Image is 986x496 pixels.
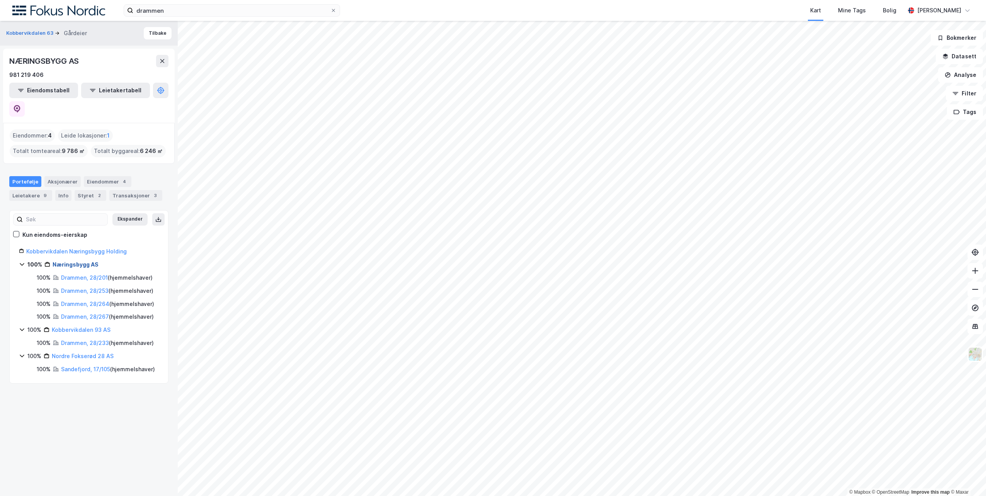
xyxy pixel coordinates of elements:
div: ( hjemmelshaver ) [61,273,153,282]
div: Aksjonærer [44,176,81,187]
button: Tags [947,104,983,120]
a: Drammen, 28/267 [61,313,109,320]
a: Mapbox [849,489,870,495]
div: Totalt tomteareal : [10,145,88,157]
div: ( hjemmelshaver ) [61,338,154,348]
div: Info [55,190,71,201]
span: 6 246 ㎡ [140,146,163,156]
button: Kobbervikdalen 63 [6,29,55,37]
button: Ekspander [112,213,148,226]
div: 3 [151,192,159,199]
button: Analyse [938,67,983,83]
div: 100% [37,338,51,348]
a: Kobbervikdalen 93 AS [52,326,110,333]
div: Bolig [883,6,896,15]
div: 100% [37,312,51,321]
div: Mine Tags [838,6,866,15]
div: Eiendommer [84,176,131,187]
div: 100% [27,352,41,361]
div: ( hjemmelshaver ) [61,299,154,309]
img: fokus-nordic-logo.8a93422641609758e4ac.png [12,5,105,16]
a: Drammen, 28/233 [61,340,109,346]
div: Kun eiendoms-eierskap [22,230,87,240]
button: Tilbake [144,27,172,39]
a: OpenStreetMap [872,489,909,495]
span: 4 [48,131,52,140]
a: Sandefjord, 17/105 [61,366,110,372]
div: [PERSON_NAME] [917,6,961,15]
div: NÆRINGSBYGG AS [9,55,80,67]
div: Eiendommer : [10,129,55,142]
div: ( hjemmelshaver ) [61,286,153,296]
div: Kart [810,6,821,15]
a: Drammen, 28/201 [61,274,108,281]
span: 9 786 ㎡ [62,146,85,156]
div: ( hjemmelshaver ) [61,365,155,374]
input: Søk på adresse, matrikkel, gårdeiere, leietakere eller personer [133,5,330,16]
button: Eiendomstabell [9,83,78,98]
div: 100% [37,286,51,296]
div: 100% [37,273,51,282]
img: Z [968,347,983,362]
div: Gårdeier [64,29,87,38]
iframe: Chat Widget [947,459,986,496]
div: Totalt byggareal : [91,145,166,157]
button: Filter [946,86,983,101]
div: ( hjemmelshaver ) [61,312,154,321]
a: Nordre Fokserød 28 AS [52,353,114,359]
div: Leietakere [9,190,52,201]
div: 100% [37,365,51,374]
div: 100% [27,260,42,269]
div: Styret [75,190,106,201]
button: Leietakertabell [81,83,150,98]
div: 2 [95,192,103,199]
div: 100% [27,325,41,335]
input: Søk [23,214,107,225]
a: Improve this map [911,489,950,495]
div: 4 [121,178,128,185]
a: Næringsbygg AS [53,261,99,268]
a: Drammen, 28/264 [61,301,109,307]
div: Transaksjoner [109,190,162,201]
div: 981 219 406 [9,70,44,80]
div: Leide lokasjoner : [58,129,113,142]
button: Datasett [936,49,983,64]
span: 1 [107,131,110,140]
div: Portefølje [9,176,41,187]
a: Drammen, 28/253 [61,287,109,294]
div: 100% [37,299,51,309]
div: 9 [41,192,49,199]
button: Bokmerker [931,30,983,46]
a: Kobbervikdalen Næringsbygg Holding [26,248,127,255]
div: Kontrollprogram for chat [947,459,986,496]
